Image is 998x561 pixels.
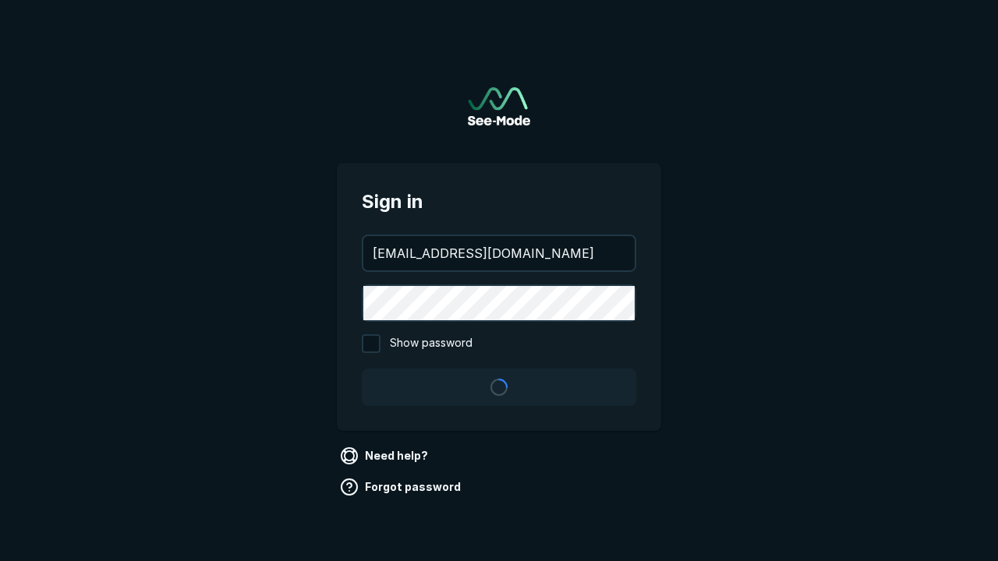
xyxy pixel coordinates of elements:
span: Show password [390,334,472,353]
a: Forgot password [337,475,467,499]
a: Go to sign in [468,87,530,125]
span: Sign in [362,188,636,216]
a: Need help? [337,443,434,468]
input: your@email.com [363,236,635,270]
img: See-Mode Logo [468,87,530,125]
